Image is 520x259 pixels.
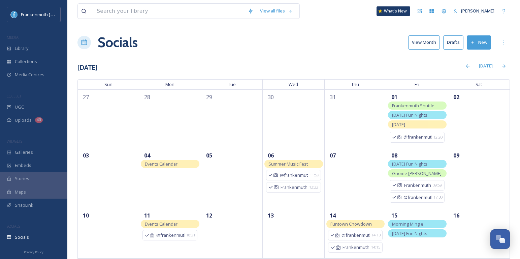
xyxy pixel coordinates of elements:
span: 09:59 [433,182,442,188]
span: Privacy Policy [24,250,43,254]
span: Sun [77,79,139,89]
span: Frankenmuth [281,184,307,191]
span: SnapLink [15,202,33,208]
span: Gnome [PERSON_NAME] [392,170,442,176]
span: Galleries [15,149,33,155]
span: [DATE] Fun Nights [392,161,427,167]
span: Summer Music Fest [268,161,308,167]
span: Funtown Chowdown Fest [330,221,372,235]
span: MEDIA [7,35,19,40]
span: UGC [15,104,24,110]
span: Sat [448,79,510,89]
span: 12 [204,211,214,220]
span: 16 [452,211,461,220]
span: 13 [266,211,275,220]
span: Thu [325,79,386,89]
span: Media Centres [15,71,44,78]
span: Tue [201,79,263,89]
span: Collections [15,58,37,65]
div: 43 [35,117,43,123]
img: Social%20Media%20PFP%202025.jpg [11,11,18,18]
span: 14:13 [371,232,381,238]
span: 09 [452,151,461,160]
span: Wed [263,79,324,89]
span: [DATE] Fun Nights [392,112,427,118]
span: 01 [390,92,399,102]
span: 11 [142,211,152,220]
span: 08 [390,151,399,160]
span: 06 [266,151,275,160]
a: [PERSON_NAME] [450,4,498,18]
span: Socials [15,234,29,240]
span: 12:22 [309,184,318,190]
span: Events Calendar [145,161,177,167]
input: Search your library [93,4,245,19]
span: Stories [15,175,29,182]
span: [DATE] Fun Nights [392,230,427,236]
button: Drafts [443,35,463,49]
span: 28 [142,92,152,102]
span: Mon [139,79,201,89]
span: Events Calendar [145,221,177,227]
div: [DATE] [476,59,496,73]
span: 27 [81,92,91,102]
button: Open Chat [490,229,510,249]
span: 14:15 [371,244,380,250]
span: 29 [204,92,214,102]
span: 11:59 [310,172,319,178]
span: 02 [452,92,461,102]
span: 31 [328,92,337,102]
span: 10 [81,211,91,220]
span: 12:20 [433,135,443,140]
span: [DATE] [392,121,405,127]
span: Frankenmuth [343,244,369,251]
span: @frankenmuth [403,134,432,140]
a: What's New [377,6,410,16]
span: 18:21 [186,232,195,238]
span: 05 [204,151,214,160]
a: View all files [257,4,296,18]
span: SOCIALS [7,224,20,229]
span: Frankenmuth [US_STATE] [21,11,72,18]
span: Frankenmuth Shuttle Starts [392,103,434,117]
span: Uploads [15,117,32,123]
span: 30 [266,92,275,102]
span: Fri [386,79,448,89]
h3: [DATE] [77,63,98,73]
button: View:Month [408,35,440,49]
span: [PERSON_NAME] [461,8,494,14]
span: WIDGETS [7,139,22,144]
span: Maps [15,189,26,195]
span: @frankenmuth [403,194,432,201]
span: 17:30 [433,195,443,200]
button: New [467,35,491,49]
a: Drafts [443,35,467,49]
a: Socials [98,32,138,53]
span: COLLECT [7,93,21,98]
span: Morning Mingle [392,221,423,227]
span: 03 [81,151,91,160]
a: Privacy Policy [24,248,43,256]
span: @frankenmuth [280,172,308,178]
span: 15 [390,211,399,220]
span: 04 [142,151,152,160]
span: 07 [328,151,337,160]
span: 14 [328,211,337,220]
span: Frankenmuth [404,182,431,189]
span: @frankenmuth [342,232,370,238]
span: Embeds [15,162,31,169]
span: @frankenmuth [156,232,185,238]
span: Library [15,45,28,52]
